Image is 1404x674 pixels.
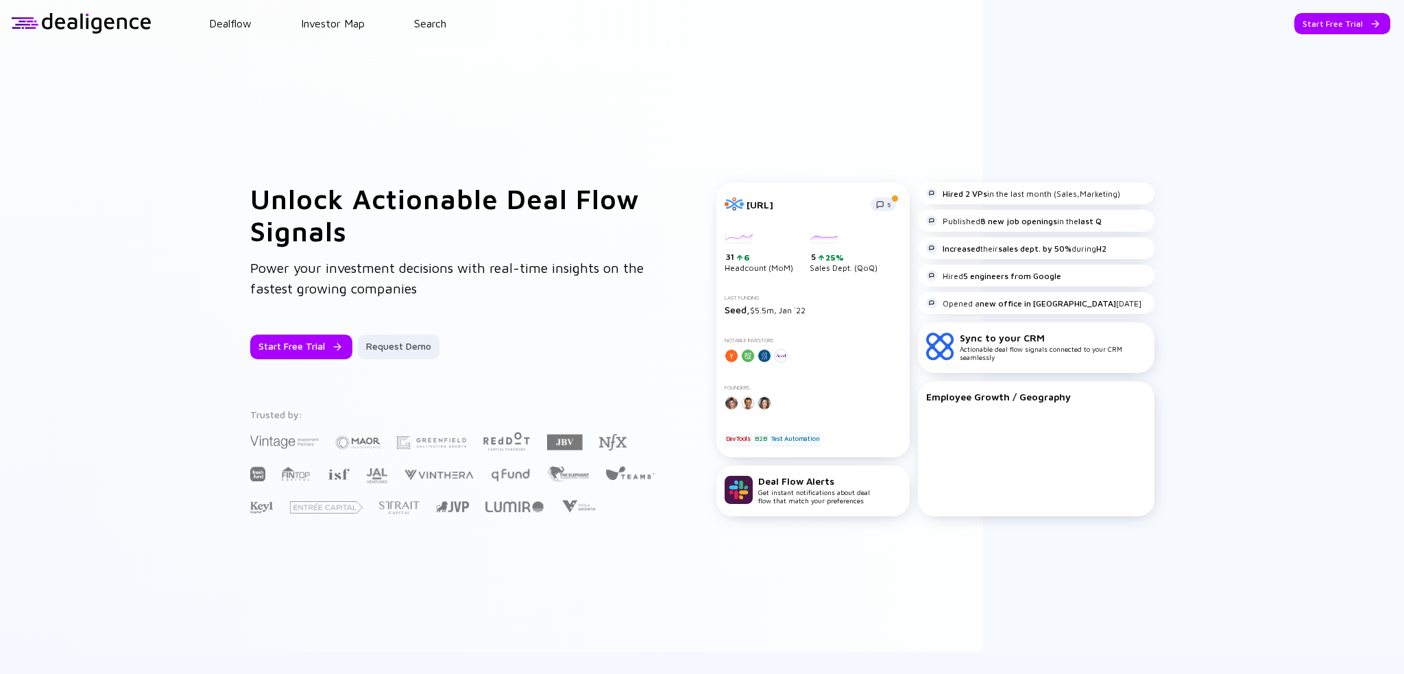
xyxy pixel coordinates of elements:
[250,182,662,247] h1: Unlock Actionable Deal Flow Signals
[725,337,901,344] div: Notable Investors
[926,298,1141,309] div: Opened a [DATE]
[960,332,1146,361] div: Actionable deal flow signals connected to your CRM seamlessly
[753,432,768,446] div: B2B
[725,304,901,315] div: $5.5m, Jan `22
[250,434,319,450] img: Vintage Investment Partners
[770,432,821,446] div: Test Automation
[301,17,365,29] a: Investor Map
[366,468,387,483] img: JAL Ventures
[963,271,1061,281] strong: 5 engineers from Google
[485,501,544,512] img: Lumir Ventures
[926,188,1120,199] div: in the last month (Sales,Marketing)
[282,466,311,481] img: FINTOP Capital
[547,433,583,451] img: JBV Capital
[725,233,793,273] div: Headcount (MoM)
[943,189,987,199] strong: Hired 2 VPs
[998,243,1072,254] strong: sales dept. by 50%
[358,335,439,359] button: Request Demo
[209,17,252,29] a: Dealflow
[290,501,363,514] img: Entrée Capital
[926,243,1106,254] div: their during
[335,431,380,454] img: Maor Investments
[742,252,750,263] div: 6
[250,409,657,420] div: Trusted by:
[250,260,644,296] span: Power your investment decisions with real-time insights on the fastest growing companies
[980,298,1116,309] strong: new office in [GEOGRAPHIC_DATA]
[943,243,980,254] strong: Increased
[926,215,1102,226] div: Published in the
[758,475,870,505] div: Get instant notifications about deal flow that match your preferences
[926,391,1146,402] div: Employee Growth / Geography
[926,270,1061,281] div: Hired
[404,468,474,481] img: Vinthera
[1294,13,1390,34] button: Start Free Trial
[726,252,793,263] div: 31
[547,466,589,482] img: The Elephant
[483,429,531,452] img: Red Dot Capital Partners
[725,432,752,446] div: DevTools
[1096,243,1106,254] strong: H2
[725,304,750,315] span: Seed,
[747,199,862,210] div: [URL]
[960,332,1146,344] div: Sync to your CRM
[725,295,901,301] div: Last Funding
[250,501,274,514] img: Key1 Capital
[810,233,877,273] div: Sales Dept. (QoQ)
[250,335,352,359] button: Start Free Trial
[560,500,596,513] img: Viola Growth
[811,252,877,263] div: 5
[327,468,350,480] img: Israel Secondary Fund
[725,385,901,391] div: Founders
[980,216,1057,226] strong: 8 new job openings
[490,466,531,483] img: Q Fund
[1078,216,1102,226] strong: last Q
[824,252,844,263] div: 25%
[758,475,870,487] div: Deal Flow Alerts
[414,17,446,29] a: Search
[436,501,469,512] img: Jerusalem Venture Partners
[599,434,627,450] img: NFX
[605,466,655,480] img: Team8
[379,501,420,514] img: Strait Capital
[397,436,466,449] img: Greenfield Partners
